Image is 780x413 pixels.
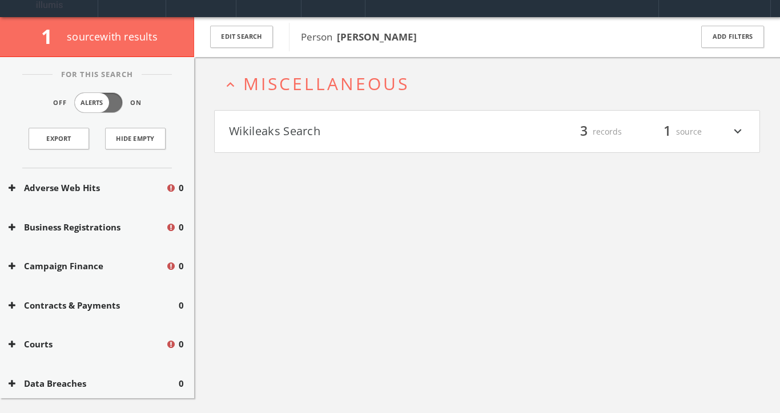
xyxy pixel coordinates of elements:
span: On [130,98,142,108]
a: Export [29,128,89,149]
button: Data Breaches [9,377,179,390]
span: 0 [179,377,184,390]
span: 1 [658,122,676,141]
span: 0 [179,338,184,351]
button: Adverse Web Hits [9,181,166,195]
span: 0 [179,260,184,273]
span: 0 [179,181,184,195]
i: expand_more [730,122,745,141]
button: Courts [9,338,166,351]
button: Business Registrations [9,221,166,234]
span: Miscellaneous [243,72,409,95]
span: Off [53,98,67,108]
button: Hide Empty [105,128,166,149]
button: Wikileaks Search [229,122,487,141]
span: 1 [41,23,62,50]
button: Contracts & Payments [9,299,179,312]
span: 0 [179,299,184,312]
button: expand_lessMiscellaneous [223,74,760,93]
span: For This Search [53,69,142,80]
span: 3 [575,122,593,141]
b: [PERSON_NAME] [337,30,417,43]
span: source with results [67,30,158,43]
button: Edit Search [210,26,273,48]
button: Campaign Finance [9,260,166,273]
span: Person [301,30,417,43]
i: expand_less [223,77,238,92]
div: records [553,122,622,141]
span: 0 [179,221,184,234]
div: source [633,122,702,141]
button: Add Filters [701,26,764,48]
